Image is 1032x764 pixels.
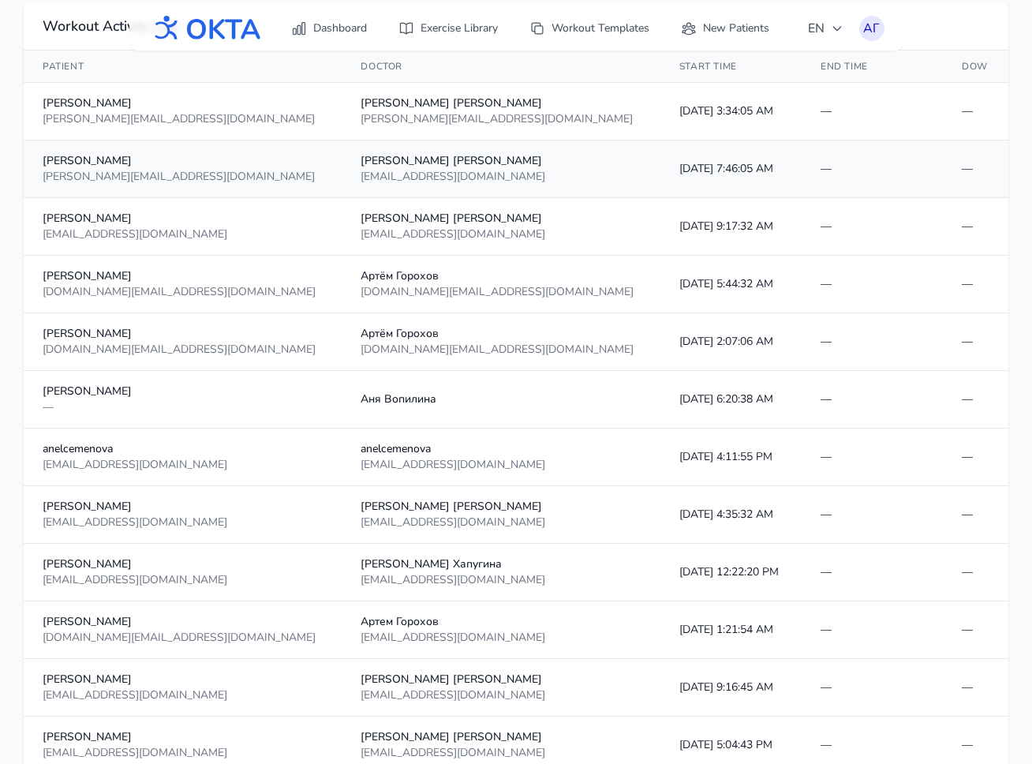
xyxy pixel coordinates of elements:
td: — [943,486,1008,544]
div: [PERSON_NAME] [PERSON_NAME] [361,211,641,227]
td: — [943,256,1008,313]
a: Workout Templates [520,14,659,43]
div: [PERSON_NAME] [PERSON_NAME] [361,499,641,515]
td: [DATE] 4:35:32 AM [660,486,802,544]
div: [PERSON_NAME][EMAIL_ADDRESS][DOMAIN_NAME] [43,111,323,127]
div: [EMAIL_ADDRESS][DOMAIN_NAME] [361,457,641,473]
td: — [943,659,1008,717]
div: [PERSON_NAME] [43,153,323,169]
img: OKTA logo [148,8,262,49]
div: Артём Горохов [361,268,641,284]
button: EN [798,13,853,44]
td: [DATE] 4:11:55 PM [660,429,802,486]
div: [EMAIL_ADDRESS][DOMAIN_NAME] [361,745,641,761]
div: [DOMAIN_NAME][EMAIL_ADDRESS][DOMAIN_NAME] [43,284,323,300]
div: — [43,399,323,415]
td: [DATE] 5:44:32 AM [660,256,802,313]
td: — [802,659,943,717]
td: — [802,601,943,659]
span: EN [808,19,843,38]
td: — [802,198,943,256]
td: — [802,140,943,198]
td: — [802,83,943,140]
th: Patient [24,51,342,83]
div: [PERSON_NAME][EMAIL_ADDRESS][DOMAIN_NAME] [361,111,641,127]
div: [EMAIL_ADDRESS][DOMAIN_NAME] [361,572,641,588]
th: Doctor [342,51,660,83]
td: [DATE] 3:34:05 AM [660,83,802,140]
td: — [802,429,943,486]
div: [EMAIL_ADDRESS][DOMAIN_NAME] [43,227,323,242]
div: [PERSON_NAME] [PERSON_NAME] [361,153,641,169]
div: [EMAIL_ADDRESS][DOMAIN_NAME] [43,745,323,761]
div: [PERSON_NAME] [43,95,323,111]
div: [EMAIL_ADDRESS][DOMAIN_NAME] [361,630,641,646]
div: [PERSON_NAME] [43,672,323,687]
td: — [802,486,943,544]
div: [DOMAIN_NAME][EMAIL_ADDRESS][DOMAIN_NAME] [361,342,641,358]
td: — [943,429,1008,486]
div: [PERSON_NAME] [PERSON_NAME] [361,95,641,111]
div: Артём Горохов [361,326,641,342]
td: [DATE] 2:07:06 AM [660,313,802,371]
button: АГ [859,16,884,41]
div: [EMAIL_ADDRESS][DOMAIN_NAME] [361,227,641,242]
div: [PERSON_NAME] [43,556,323,572]
th: Start Time [660,51,802,83]
td: [DATE] 9:16:45 AM [660,659,802,717]
div: [EMAIL_ADDRESS][DOMAIN_NAME] [361,515,641,530]
td: — [802,371,943,429]
div: Аня Вопилина [361,391,641,407]
div: [EMAIL_ADDRESS][DOMAIN_NAME] [43,515,323,530]
div: [PERSON_NAME] [PERSON_NAME] [361,672,641,687]
a: Exercise Library [389,14,507,43]
td: [DATE] 1:21:54 AM [660,601,802,659]
div: [EMAIL_ADDRESS][DOMAIN_NAME] [43,687,323,703]
div: [PERSON_NAME] [43,499,323,515]
div: [PERSON_NAME] [43,268,323,284]
td: — [943,198,1008,256]
td: [DATE] 7:46:05 AM [660,140,802,198]
a: Dashboard [282,14,376,43]
div: anelcemenova [43,441,323,457]
td: — [943,371,1008,429]
td: [DATE] 9:17:32 AM [660,198,802,256]
td: — [802,256,943,313]
div: [DOMAIN_NAME][EMAIL_ADDRESS][DOMAIN_NAME] [361,284,641,300]
td: — [943,140,1008,198]
div: [EMAIL_ADDRESS][DOMAIN_NAME] [43,572,323,588]
div: [PERSON_NAME] [43,211,323,227]
td: — [802,313,943,371]
div: [EMAIL_ADDRESS][DOMAIN_NAME] [361,169,641,185]
td: — [943,544,1008,601]
div: [DOMAIN_NAME][EMAIL_ADDRESS][DOMAIN_NAME] [43,630,323,646]
td: — [943,83,1008,140]
div: [PERSON_NAME] [43,384,323,399]
div: [PERSON_NAME][EMAIL_ADDRESS][DOMAIN_NAME] [43,169,323,185]
div: Артем Горохов [361,614,641,630]
div: [EMAIL_ADDRESS][DOMAIN_NAME] [43,457,323,473]
td: [DATE] 6:20:38 AM [660,371,802,429]
div: [PERSON_NAME] [PERSON_NAME] [361,729,641,745]
div: [DOMAIN_NAME][EMAIL_ADDRESS][DOMAIN_NAME] [43,342,323,358]
td: — [943,313,1008,371]
div: [PERSON_NAME] Хапугина [361,556,641,572]
div: [PERSON_NAME] [43,729,323,745]
td: [DATE] 12:22:20 PM [660,544,802,601]
div: anelcemenova [361,441,641,457]
a: New Patients [671,14,779,43]
td: — [802,544,943,601]
th: End Time [802,51,943,83]
td: — [943,601,1008,659]
th: DOW [943,51,1008,83]
div: [PERSON_NAME] [43,614,323,630]
div: [EMAIL_ADDRESS][DOMAIN_NAME] [361,687,641,703]
div: [PERSON_NAME] [43,326,323,342]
